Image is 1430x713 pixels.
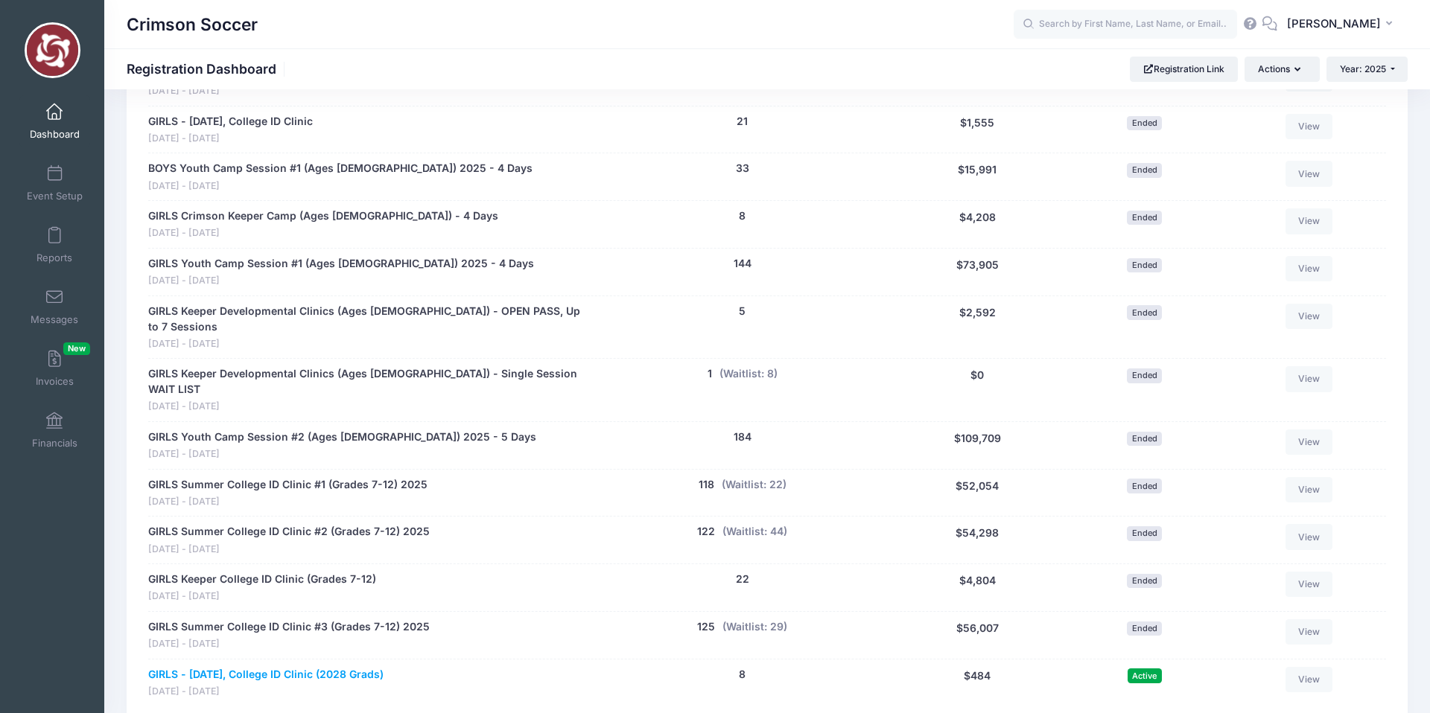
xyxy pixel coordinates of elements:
[737,114,748,130] button: 21
[148,132,313,146] span: [DATE] - [DATE]
[1127,305,1162,319] span: Ended
[19,95,90,147] a: Dashboard
[1128,668,1162,682] span: Active
[891,429,1064,461] div: $109,709
[1127,368,1162,383] span: Ended
[148,304,586,335] a: GIRLS Keeper Developmental Clinics (Ages [DEMOGRAPHIC_DATA]) - OPEN PASS, Up to 7 Sessions
[1286,208,1333,234] a: View
[148,114,313,130] a: GIRLS - [DATE], College ID Clinic
[891,256,1064,288] div: $73,905
[1127,116,1162,130] span: Ended
[30,128,80,141] span: Dashboard
[1286,304,1333,329] a: View
[127,7,258,42] h1: Crimson Soccer
[739,208,746,224] button: 8
[1286,366,1333,391] a: View
[1127,258,1162,272] span: Ended
[739,304,746,319] button: 5
[1286,114,1333,139] a: View
[1326,57,1408,82] button: Year: 2025
[31,313,78,326] span: Messages
[148,274,534,288] span: [DATE] - [DATE]
[19,219,90,271] a: Reports
[148,589,376,604] span: [DATE] - [DATE]
[697,524,715,540] button: 122
[148,161,533,176] a: BOYS Youth Camp Session #1 (Ages [DEMOGRAPHIC_DATA]) 2025 - 4 Days
[722,524,787,540] button: (Waitlist: 44)
[148,524,430,540] a: GIRLS Summer College ID Clinic #2 (Grades 7-12) 2025
[1127,526,1162,540] span: Ended
[1127,574,1162,588] span: Ended
[891,208,1064,240] div: $4,208
[734,256,751,272] button: 144
[148,400,586,414] span: [DATE] - [DATE]
[736,161,749,176] button: 33
[1286,572,1333,597] a: View
[148,84,368,98] span: [DATE] - [DATE]
[1127,621,1162,636] span: Ended
[722,477,786,493] button: (Waitlist: 22)
[1286,524,1333,549] a: View
[1286,667,1333,692] a: View
[891,572,1064,604] div: $4,804
[148,226,498,240] span: [DATE] - [DATE]
[25,22,80,78] img: Crimson Soccer
[891,619,1064,651] div: $56,007
[739,667,746,682] button: 8
[148,543,430,557] span: [DATE] - [DATE]
[722,619,787,635] button: (Waitlist: 29)
[891,524,1064,556] div: $54,298
[1286,429,1333,455] a: View
[891,161,1064,193] div: $15,991
[148,495,428,509] span: [DATE] - [DATE]
[1127,211,1162,225] span: Ended
[36,375,74,388] span: Invoices
[1127,163,1162,177] span: Ended
[891,304,1064,351] div: $2,592
[27,190,83,202] span: Event Setup
[148,208,498,224] a: GIRLS Crimson Keeper Camp (Ages [DEMOGRAPHIC_DATA]) - 4 Days
[1287,16,1381,32] span: [PERSON_NAME]
[127,61,289,77] h1: Registration Dashboard
[734,429,751,445] button: 184
[19,342,90,394] a: InvoicesNew
[1130,57,1238,82] a: Registration Link
[148,337,586,351] span: [DATE] - [DATE]
[148,447,536,461] span: [DATE] - [DATE]
[1286,161,1333,186] a: View
[891,366,1064,414] div: $0
[891,477,1064,509] div: $52,054
[697,619,715,635] button: 125
[148,477,428,493] a: GIRLS Summer College ID Clinic #1 (Grades 7-12) 2025
[1127,479,1162,493] span: Ended
[719,366,778,382] button: (Waitlist: 8)
[148,667,384,682] a: GIRLS - [DATE], College ID Clinic (2028 Grads)
[1340,63,1386,74] span: Year: 2025
[63,342,90,355] span: New
[148,366,586,397] a: GIRLS Keeper Developmental Clinics (Ages [DEMOGRAPHIC_DATA]) - Single Session WAIT LIST
[32,437,77,450] span: Financials
[708,366,712,382] button: 1
[1286,477,1333,502] a: View
[148,685,384,699] span: [DATE] - [DATE]
[19,281,90,333] a: Messages
[1286,256,1333,281] a: View
[699,477,714,493] button: 118
[19,404,90,456] a: Financials
[148,179,533,194] span: [DATE] - [DATE]
[1277,7,1408,42] button: [PERSON_NAME]
[148,572,376,587] a: GIRLS Keeper College ID Clinic (Grades 7-12)
[1286,619,1333,645] a: View
[19,157,90,209] a: Event Setup
[1014,10,1237,39] input: Search by First Name, Last Name, or Email...
[891,667,1064,699] div: $484
[891,114,1064,146] div: $1,555
[148,619,430,635] a: GIRLS Summer College ID Clinic #3 (Grades 7-12) 2025
[736,572,749,587] button: 22
[36,252,72,264] span: Reports
[1127,432,1162,446] span: Ended
[148,429,536,445] a: GIRLS Youth Camp Session #2 (Ages [DEMOGRAPHIC_DATA]) 2025 - 5 Days
[148,256,534,272] a: GIRLS Youth Camp Session #1 (Ages [DEMOGRAPHIC_DATA]) 2025 - 4 Days
[1245,57,1319,82] button: Actions
[148,637,430,651] span: [DATE] - [DATE]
